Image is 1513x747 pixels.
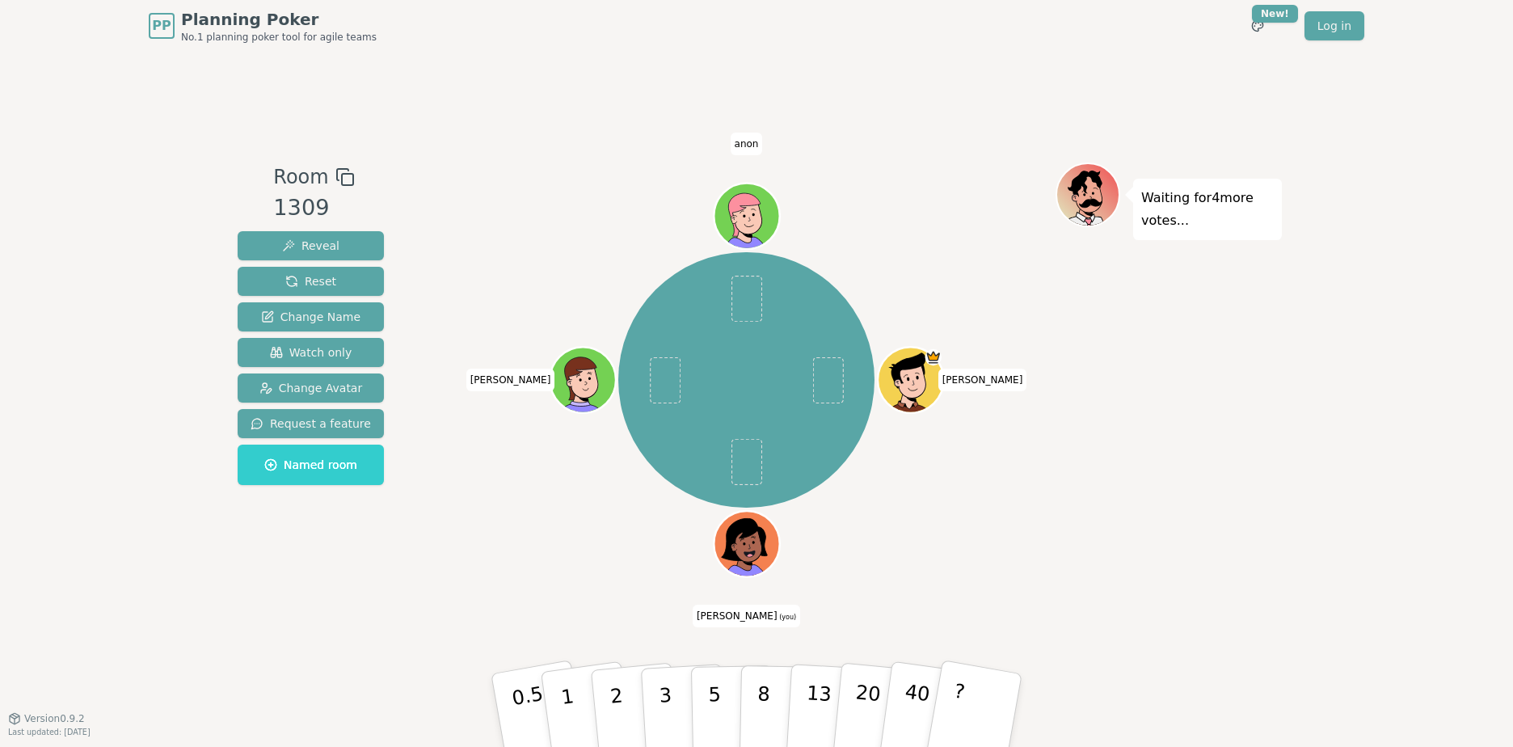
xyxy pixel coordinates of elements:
button: Version0.9.2 [8,712,85,725]
button: Change Avatar [238,373,384,403]
a: Log in [1304,11,1364,40]
span: Version 0.9.2 [24,712,85,725]
span: Request a feature [251,416,371,432]
span: PP [152,16,171,36]
button: Change Name [238,302,384,331]
span: Click to change your name [731,133,763,155]
span: Change Avatar [259,380,363,396]
button: Request a feature [238,409,384,438]
button: Reveal [238,231,384,260]
div: 1309 [273,192,354,225]
span: Named room [264,457,357,473]
a: PPPlanning PokerNo.1 planning poker tool for agile teams [149,8,377,44]
span: Last updated: [DATE] [8,728,91,736]
button: New! [1243,11,1272,40]
span: Tony is the host [925,349,941,365]
button: Watch only [238,338,384,367]
span: Change Name [261,309,360,325]
span: Planning Poker [181,8,377,31]
div: New! [1252,5,1298,23]
button: Click to change your avatar [715,513,778,576]
span: Reveal [282,238,339,254]
span: Click to change your name [466,369,555,391]
span: Watch only [270,344,352,361]
button: Reset [238,267,384,296]
button: Named room [238,445,384,485]
span: Click to change your name [938,369,1027,391]
span: Click to change your name [693,605,800,627]
span: No.1 planning poker tool for agile teams [181,31,377,44]
span: (you) [778,614,797,621]
span: Room [273,162,328,192]
span: Reset [285,273,336,289]
p: Waiting for 4 more votes... [1141,187,1274,232]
